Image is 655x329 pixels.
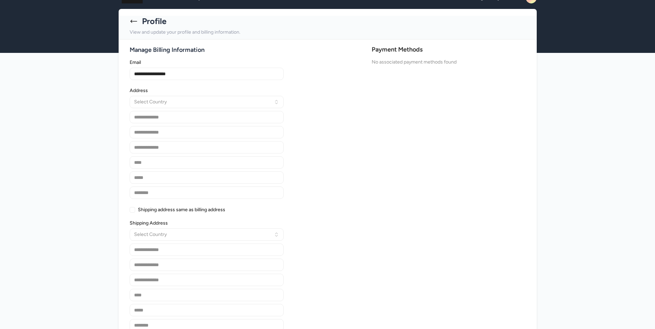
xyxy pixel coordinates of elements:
[138,207,225,212] label: Shipping address same as billing address
[130,96,284,108] button: Country
[130,289,284,301] input: Shipping City
[130,60,284,65] label: Email
[130,228,284,241] button: Shipping Country
[130,88,284,93] label: Address
[130,171,284,184] input: State
[130,156,284,169] input: City
[134,231,167,238] span: Select Country
[130,28,526,36] p: View and update your profile and billing information.
[372,58,526,66] h4: No associated payment methods found
[130,186,284,199] input: Zip Code
[130,111,284,123] input: Address Line 1
[130,274,284,286] input: Shipping Address Line 3
[372,45,526,54] h2: Payment Methods
[142,16,166,27] h1: Profile
[130,126,284,138] input: Address Line 2
[130,68,284,80] input: Email
[130,221,284,226] label: Shipping Address
[130,45,368,55] h1: Manage Billing Information
[130,243,284,256] input: Shipping Address Line 1
[130,259,284,271] input: Shipping Address Line 2
[134,99,167,105] span: Select Country
[130,304,284,316] input: Shipping State
[130,141,284,154] input: Address Line 3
